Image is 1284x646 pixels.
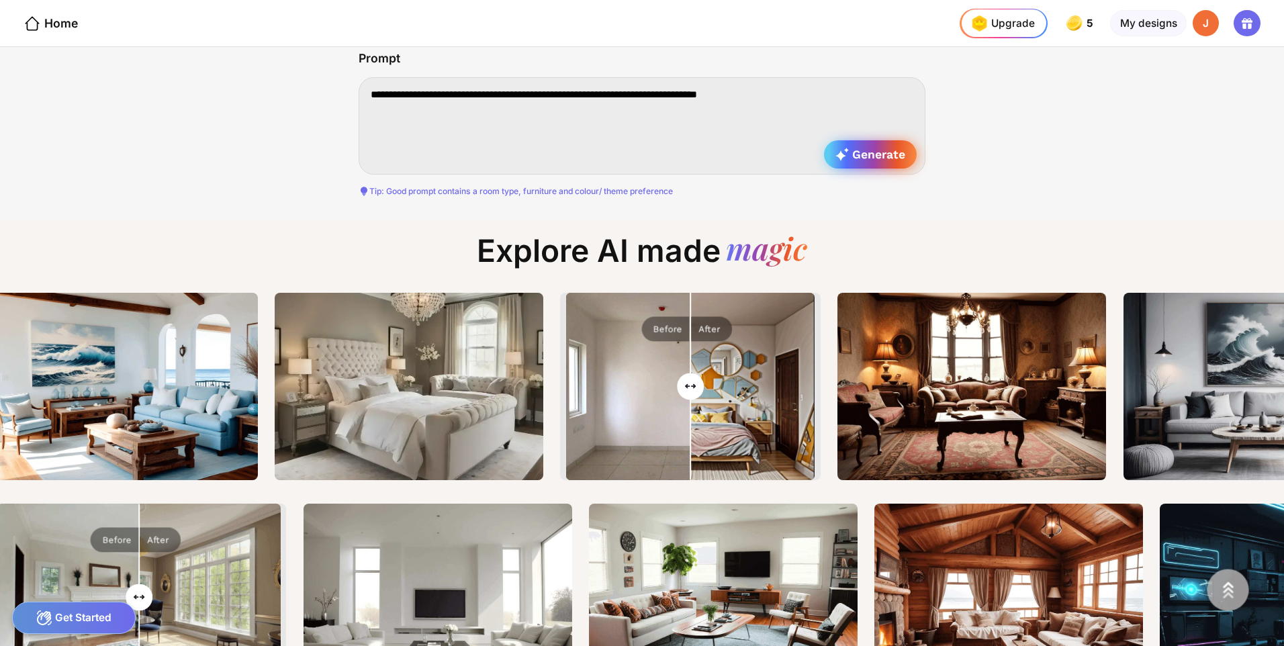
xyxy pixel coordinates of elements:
[465,232,819,281] div: Explore AI made
[1087,17,1096,30] span: 5
[967,11,991,35] img: upgrade-nav-btn-icon.gif
[726,232,807,269] div: magic
[837,293,1106,480] img: Thumbnailtext2image_00673_.png
[359,52,400,65] div: Prompt
[1110,10,1186,37] div: My designs
[359,186,926,197] div: Tip: Good prompt contains a room type, furniture and colour/ theme preference
[835,148,905,161] span: Generate
[566,293,818,480] img: After image
[24,15,78,32] div: Home
[275,293,543,480] img: Thumbnailexplore-image9.png
[1193,10,1220,37] div: J
[12,602,136,634] div: Get Started
[967,11,1034,35] div: Upgrade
